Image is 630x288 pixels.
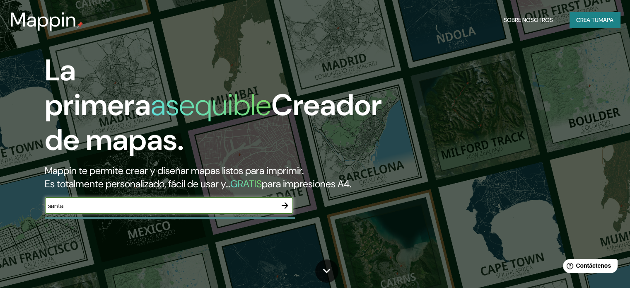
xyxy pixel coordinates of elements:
[151,86,271,124] font: asequible
[45,201,277,211] input: Elige tu lugar favorito
[262,177,351,190] font: para impresiones A4.
[576,16,599,24] font: Crea tu
[504,16,553,24] font: Sobre nosotros
[230,177,262,190] font: GRATIS
[45,86,382,159] font: Creador de mapas.
[45,51,151,124] font: La primera
[500,12,556,28] button: Sobre nosotros
[10,7,77,33] font: Mappin
[45,164,304,177] font: Mappin te permite crear y diseñar mapas listos para imprimir.
[45,177,230,190] font: Es totalmente personalizado, fácil de usar y...
[77,22,83,28] img: pin de mapeo
[570,12,620,28] button: Crea tumapa
[556,256,621,279] iframe: Lanzador de widgets de ayuda
[599,16,613,24] font: mapa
